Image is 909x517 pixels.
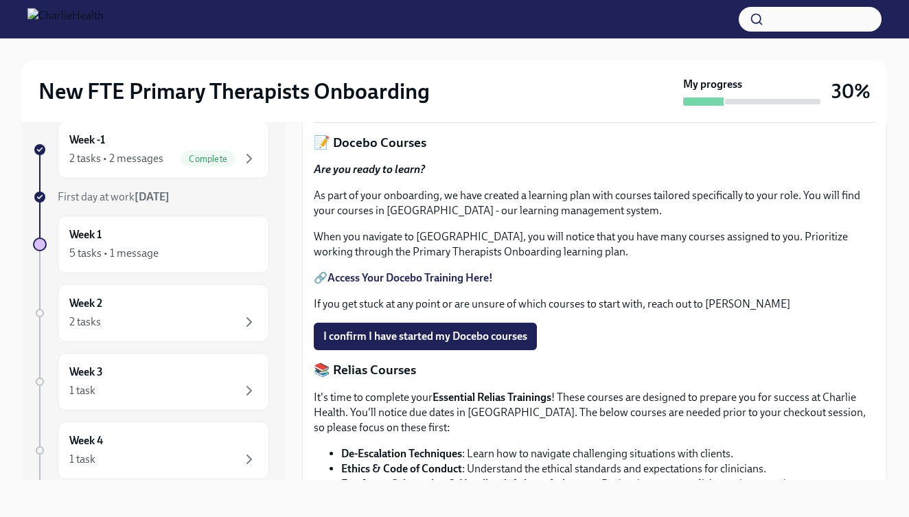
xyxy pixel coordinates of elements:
div: 2 tasks [69,314,101,330]
h6: Week 4 [69,433,103,448]
a: Access Your Docebo Training Here! [327,271,493,284]
strong: My progress [683,77,742,92]
p: As part of your onboarding, we have created a learning plan with courses tailored specifically to... [314,188,875,218]
span: I confirm I have started my Docebo courses [323,330,527,343]
div: 1 task [69,383,95,398]
p: 🔗 [314,271,875,286]
h6: Week -1 [69,133,105,148]
img: CharlieHealth [27,8,104,30]
h6: Week 3 [69,365,103,380]
li: : Learn how to navigate challenging situations with clients. [341,446,875,461]
strong: [DATE] [135,190,170,203]
div: 5 tasks • 1 message [69,246,159,261]
a: Week -12 tasks • 2 messagesComplete [33,121,269,179]
a: Week 22 tasks [33,284,269,342]
a: First day at work[DATE] [33,189,269,205]
p: 📝 Docebo Courses [314,134,875,152]
li: : Review important policies and expectations. [341,476,875,492]
p: When you navigate to [GEOGRAPHIC_DATA], you will notice that you have many courses assigned to yo... [314,229,875,260]
h2: New FTE Primary Therapists Onboarding [38,78,430,105]
p: It's time to complete your ! These courses are designed to prepare you for success at Charlie Hea... [314,390,875,435]
h6: Week 2 [69,296,102,311]
strong: Essential Relias Trainings [433,391,551,404]
strong: Employee Orientation & Handbook Acknowledgment [341,477,597,490]
h3: 30% [831,79,871,104]
a: Week 41 task [33,422,269,479]
span: First day at work [58,190,170,203]
h6: Week 1 [69,227,102,242]
p: 📚 Relias Courses [314,361,875,379]
li: : Understand the ethical standards and expectations for clinicians. [341,461,875,476]
strong: De-Escalation Techniques [341,447,462,460]
button: I confirm I have started my Docebo courses [314,323,537,350]
a: Week 31 task [33,353,269,411]
a: Week 15 tasks • 1 message [33,216,269,273]
p: If you get stuck at any point or are unsure of which courses to start with, reach out to [PERSON_... [314,297,875,312]
span: Complete [181,154,235,164]
div: 2 tasks • 2 messages [69,151,163,166]
div: 1 task [69,452,95,467]
strong: Ethics & Code of Conduct [341,462,462,475]
strong: Are you ready to learn? [314,163,425,176]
